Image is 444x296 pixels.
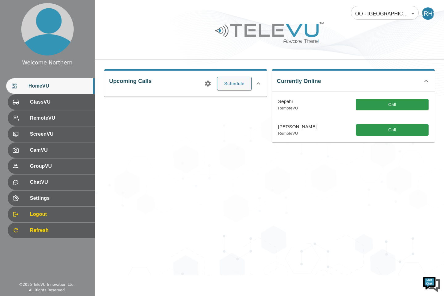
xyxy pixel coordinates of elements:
div: Refresh [8,223,95,238]
button: Call [356,99,429,110]
div: CamVU [8,142,95,158]
span: ScreenVU [30,130,90,138]
span: Refresh [30,227,90,234]
div: RemoteVU [8,110,95,126]
p: RemoteVU [278,105,298,111]
div: All Rights Reserved [29,287,65,293]
div: ChatVU [8,175,95,190]
img: Logo [214,20,325,45]
div: GroupVU [8,158,95,174]
span: GroupVU [30,162,90,170]
span: We're online! [36,78,85,140]
div: Settings [8,191,95,206]
span: CamVU [30,146,90,154]
span: ChatVU [30,179,90,186]
div: © 2025 TeleVU Innovation Ltd. [19,282,75,287]
img: profile.png [21,3,74,55]
textarea: Type your message and hit 'Enter' [3,168,117,190]
div: Welcome Northern [22,59,72,67]
button: Call [356,124,429,136]
div: Minimize live chat window [101,3,116,18]
div: HomeVU [6,78,95,94]
div: OO - [GEOGRAPHIC_DATA] - [PERSON_NAME] [MTRP] [351,5,419,22]
p: [PERSON_NAME] [278,123,317,130]
span: Logout [30,211,90,218]
span: RemoteVU [30,114,90,122]
span: GlassVU [30,98,90,106]
img: d_736959983_company_1615157101543_736959983 [10,29,26,44]
div: Logout [8,207,95,222]
button: Schedule [217,77,252,90]
div: ScreenVU [8,126,95,142]
p: Sepehr [278,98,298,105]
div: NRHS [422,7,434,20]
img: Chat Widget [422,274,441,293]
span: Settings [30,195,90,202]
p: RemoteVU [278,130,317,137]
div: Chat with us now [32,32,104,40]
div: GlassVU [8,94,95,110]
span: HomeVU [28,82,90,90]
